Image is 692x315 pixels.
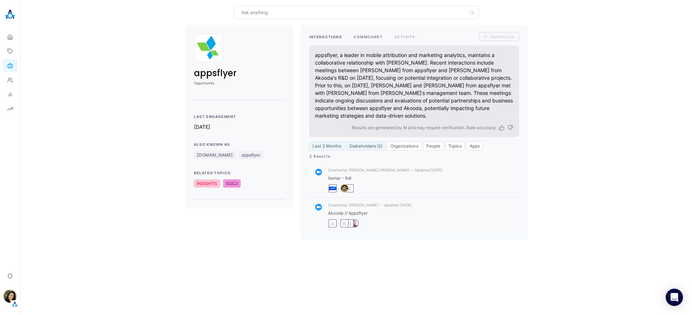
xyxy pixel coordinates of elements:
div: Open Intercom Messenger [666,289,683,306]
button: N [346,219,354,227]
div: INSIGHTS [194,179,220,188]
button: Apps [466,141,483,150]
img: Itamar Niddam [341,185,348,192]
img: Ilana Djemal [4,290,17,303]
button: Topics [445,141,465,150]
img: Zoom [314,167,324,177]
div: Go to organization's profile [329,184,337,192]
button: Itamar Niddam [341,184,349,192]
p: Results are generated by AI and may require verification. Rate accuracy [352,124,496,131]
h1: appsflyer [194,67,285,79]
img: Yuval Gonczarowski [351,220,358,227]
div: SOC2 [223,179,241,188]
button: INTERACTIONS [309,32,342,41]
span: initiated by person [328,168,409,172]
span: bullet space [337,186,340,191]
div: [DOMAIN_NAME] [194,151,236,159]
div: appsflyer [239,151,263,159]
button: Zoom Video Communications, Inc. [329,184,337,192]
button: R [341,219,349,227]
a: topic badge [223,179,241,188]
span: bullet space [380,202,382,207]
div: N [346,220,353,227]
button: A [346,184,354,192]
h2: Also Known As [194,142,285,146]
a: person badge [351,219,356,227]
div: Go to person's profile [351,219,359,227]
h2: Related Topics [194,171,285,175]
a: person badge [341,184,346,192]
button: People [423,141,444,150]
div: A [346,185,353,192]
button: Last 3 Months [309,141,345,150]
button: summarize all interactions [479,32,519,41]
div: A [329,220,336,227]
div: Itamar - Adi [328,175,515,181]
div: 2 Results [309,155,519,158]
button: ACTIVITY [394,32,416,41]
a: topic badge [194,179,220,188]
span: update date [384,203,412,207]
img: Tenant Logo [11,301,18,308]
button: Stakeholders (2) [346,141,386,150]
div: Go to organization's profile [329,219,337,227]
img: Akooda Logo [3,7,17,22]
button: COMMCHART [354,32,383,41]
button: Yuval Gonczarowski [351,219,359,227]
a: organization badge [329,219,334,227]
div: Go to person's profile [341,184,349,192]
button: Like [499,125,505,131]
span: topic badge [194,151,236,159]
span: update date [415,168,443,172]
p: Opportunity [194,81,285,85]
button: Dislike [507,125,513,131]
button: Ilana DjemalTenant Logo [3,287,17,308]
p: [DATE] [194,123,285,131]
span: bullet space [337,221,340,226]
button: A [329,219,337,227]
button: Organizations [387,141,422,150]
span: topic badge [239,151,263,159]
div: appsflyer, a leader in mobile attribution and marketing analytics, maintains a collaborative rela... [315,51,513,119]
img: Zoom Video Communications, Inc. [329,185,336,192]
a: organization badge [329,184,334,192]
img: Zoom [314,202,324,212]
div: Akooda // Appsflyer [328,210,515,216]
span: bullet space [411,167,413,172]
h2: Last Engagement [194,114,285,119]
span: initiated by person [328,203,378,207]
img: appsflyer [194,34,223,62]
